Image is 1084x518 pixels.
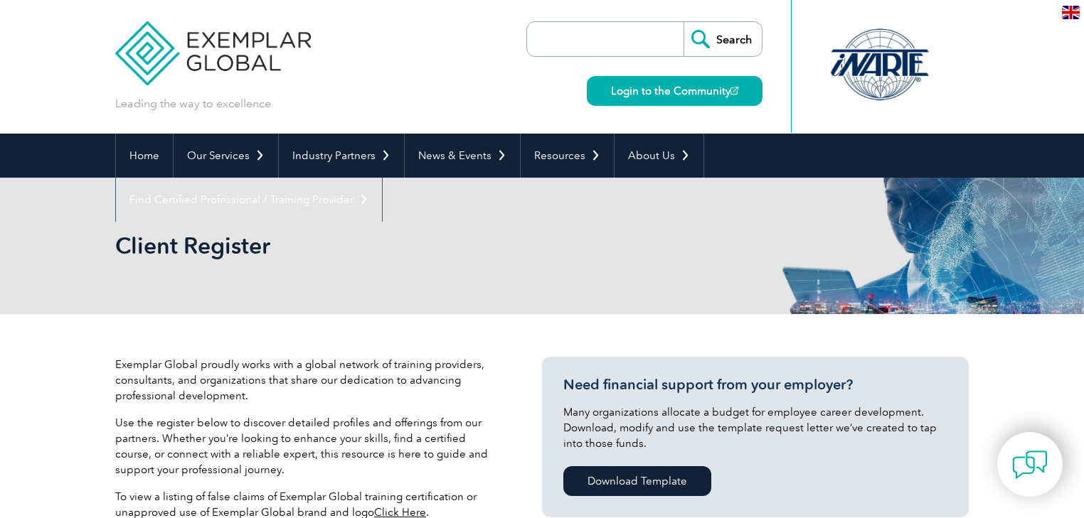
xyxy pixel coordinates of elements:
[615,134,703,178] a: About Us
[174,134,278,178] a: Our Services
[730,87,738,95] img: open_square.png
[521,134,614,178] a: Resources
[279,134,404,178] a: Industry Partners
[563,376,947,394] h3: Need financial support from your employer?
[563,404,947,451] p: Many organizations allocate a budget for employee career development. Download, modify and use th...
[1062,6,1080,19] img: en
[587,76,762,106] a: Login to the Community
[1012,447,1048,482] img: contact-chat.png
[116,178,382,222] a: Find Certified Professional / Training Provider
[405,134,520,178] a: News & Events
[115,234,713,257] h2: Client Register
[115,96,271,112] p: Leading the way to excellence
[684,22,762,56] input: Search
[115,357,499,404] p: Exemplar Global proudly works with a global network of training providers, consultants, and organ...
[563,466,711,496] a: Download Template
[115,415,499,477] p: Use the register below to discover detailed profiles and offerings from our partners. Whether you...
[116,134,173,178] a: Home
